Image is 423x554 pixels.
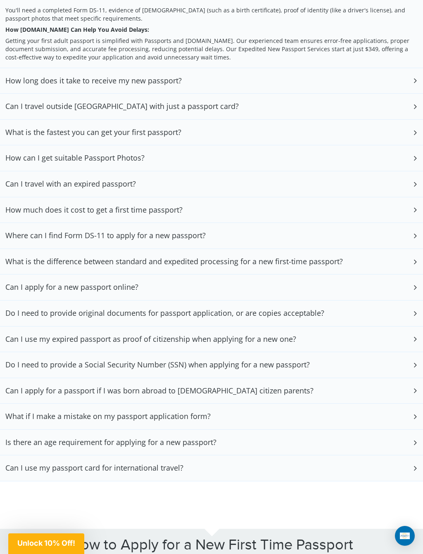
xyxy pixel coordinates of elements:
h3: Can I travel with an expired passport? [5,180,136,189]
h3: How long does it take to receive my new passport? [5,76,182,85]
h3: What is the difference between standard and expedited processing for a new first-time passport? [5,257,343,266]
h3: Where can I find Form DS-11 to apply for a new passport? [5,231,206,240]
h3: Can I use my expired passport as proof of citizenship when applying for a new one? [5,335,296,344]
div: Unlock 10% Off! [8,533,84,554]
h3: Do I need to provide original documents for passport application, or are copies acceptable? [5,309,324,318]
h3: What if I make a mistake on my passport application form? [5,412,211,421]
p: Getting your first adult passport is simplified with Passports and [DOMAIN_NAME]. Our experienced... [5,37,418,62]
h3: How can I get suitable Passport Photos? [5,154,145,163]
p: You'll need a completed Form DS-11, evidence of [DEMOGRAPHIC_DATA] (such as a birth certificate),... [5,6,418,23]
h3: How much does it cost to get a first time passport? [5,206,183,215]
h3: Do I need to provide a Social Security Number (SSN) when applying for a new passport? [5,360,310,369]
h3: Can I use my passport card for international travel? [5,464,183,473]
h3: Is there an age requirement for applying for a new passport? [5,438,216,447]
strong: How [DOMAIN_NAME] Can Help You Avoid Delays: [5,26,149,33]
span: Unlock 10% Off! [17,539,75,547]
h3: Can I apply for a passport if I was born abroad to [DEMOGRAPHIC_DATA] citizen parents? [5,386,314,395]
h3: What is the fastest you can get your first passport? [5,128,181,137]
div: Open Intercom Messenger [395,526,415,546]
h3: Can I apply for a new passport online? [5,283,138,292]
h3: Can I travel outside [GEOGRAPHIC_DATA] with just a passport card? [5,102,239,111]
